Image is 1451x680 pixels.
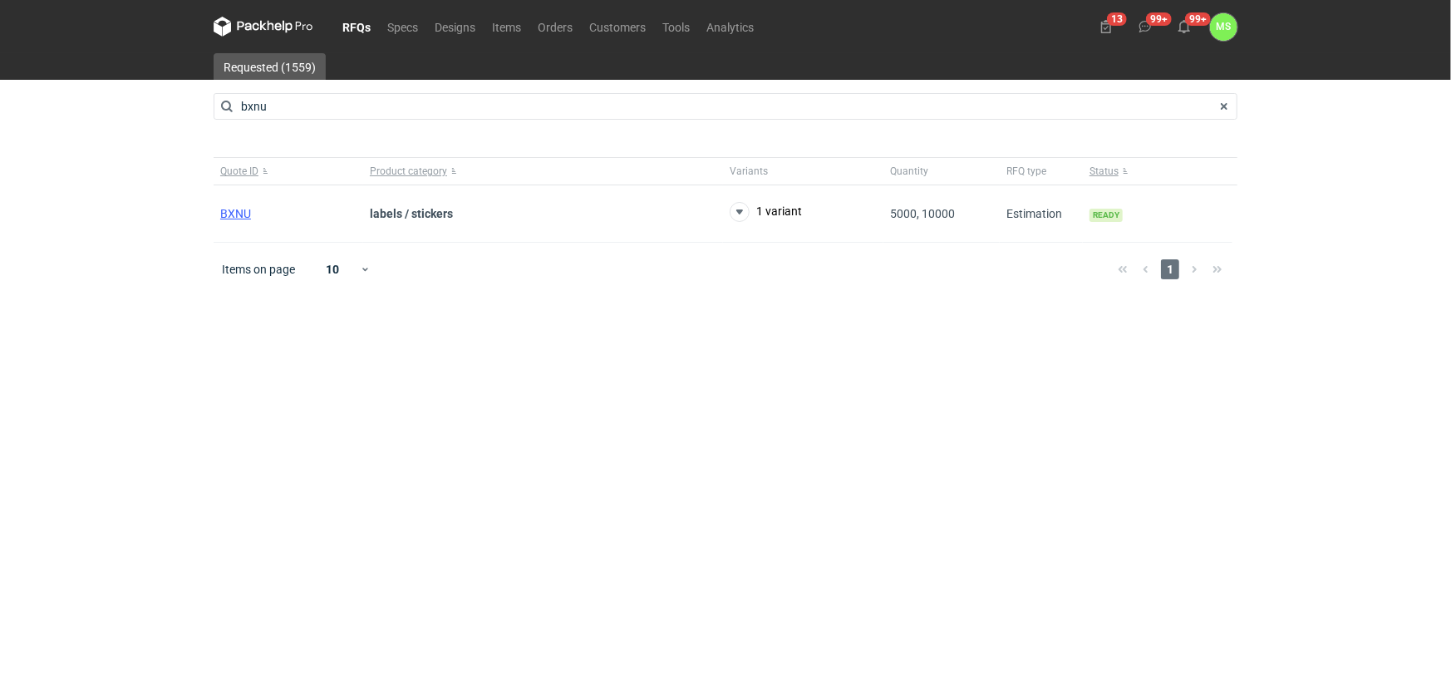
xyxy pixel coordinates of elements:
button: Quote ID [214,158,363,185]
span: 5000, 10000 [890,207,955,220]
a: Requested (1559) [214,53,326,80]
a: Designs [426,17,484,37]
a: RFQs [334,17,379,37]
div: Estimation [1000,185,1083,243]
a: Items [484,17,529,37]
span: Ready [1089,209,1123,222]
button: 99+ [1171,13,1198,40]
a: Orders [529,17,581,37]
svg: Packhelp Pro [214,17,313,37]
button: MS [1210,13,1237,41]
a: Customers [581,17,654,37]
a: Tools [654,17,698,37]
a: Specs [379,17,426,37]
span: Status [1089,165,1119,178]
span: Quantity [890,165,928,178]
a: BXNU [220,207,251,220]
span: RFQ type [1006,165,1046,178]
span: 1 [1161,259,1179,279]
button: Product category [363,158,723,185]
a: Analytics [698,17,762,37]
span: Product category [370,165,447,178]
span: Quote ID [220,165,258,178]
div: Magdalena Szumiło [1210,13,1237,41]
button: 1 variant [730,202,802,222]
div: 10 [306,258,360,281]
span: Variants [730,165,768,178]
span: Items on page [222,261,295,278]
strong: labels / stickers [370,207,453,220]
button: 99+ [1132,13,1158,40]
button: Status [1083,158,1232,185]
button: 13 [1093,13,1119,40]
